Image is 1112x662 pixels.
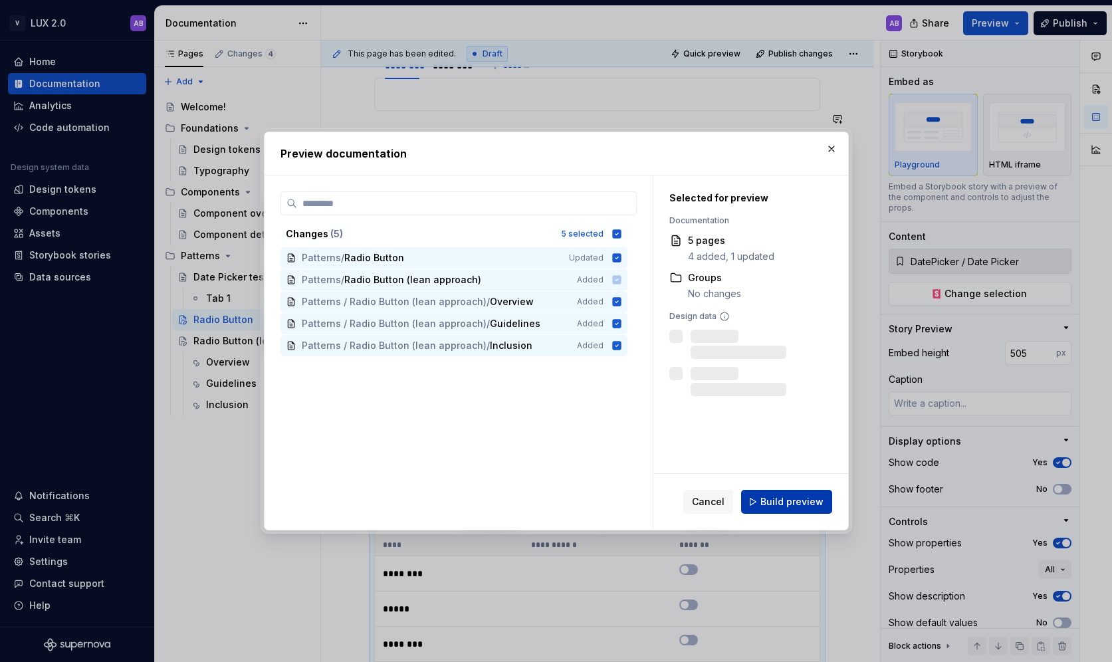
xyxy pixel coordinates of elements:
[569,253,604,263] span: Updated
[577,340,604,351] span: Added
[688,271,741,284] div: Groups
[760,495,824,508] span: Build preview
[487,295,490,308] span: /
[683,490,733,514] button: Cancel
[302,295,487,308] span: Patterns / Radio Button (lean approach)
[688,250,774,263] div: 4 added, 1 updated
[741,490,832,514] button: Build preview
[302,317,487,330] span: Patterns / Radio Button (lean approach)
[692,495,724,508] span: Cancel
[490,339,532,352] span: Inclusion
[286,227,553,241] div: Changes
[487,317,490,330] span: /
[280,146,832,162] h2: Preview documentation
[330,228,343,239] span: ( 5 )
[302,339,487,352] span: Patterns / Radio Button (lean approach)
[577,318,604,329] span: Added
[561,229,604,239] div: 5 selected
[490,295,534,308] span: Overview
[487,339,490,352] span: /
[688,287,741,300] div: No changes
[669,311,826,322] div: Design data
[341,251,344,265] span: /
[302,251,341,265] span: Patterns
[344,251,404,265] span: Radio Button
[490,317,540,330] span: Guidelines
[669,191,826,205] div: Selected for preview
[577,296,604,307] span: Added
[669,215,826,226] div: Documentation
[688,234,774,247] div: 5 pages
